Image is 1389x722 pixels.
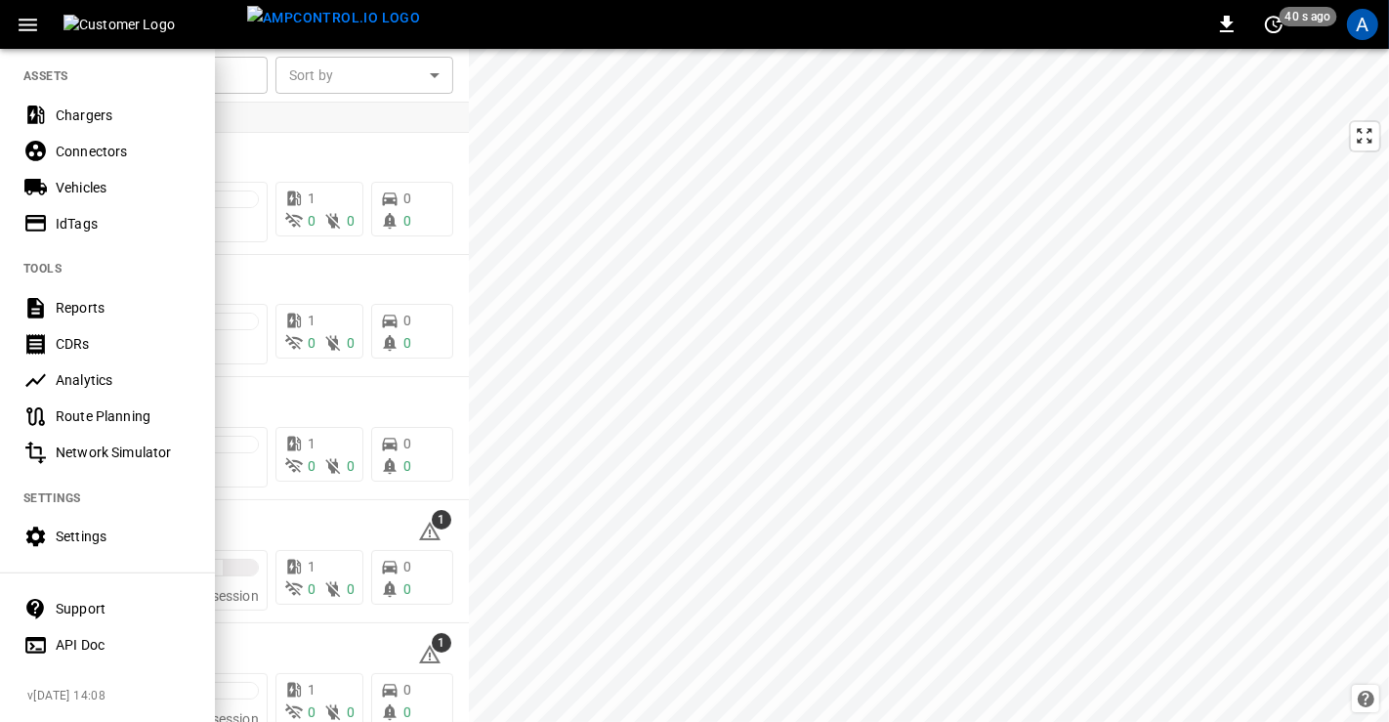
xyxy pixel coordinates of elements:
div: Vehicles [56,178,191,197]
div: Support [56,599,191,618]
div: IdTags [56,214,191,234]
div: CDRs [56,334,191,354]
span: v [DATE] 14:08 [27,687,199,706]
div: profile-icon [1347,9,1378,40]
div: Settings [56,527,191,546]
div: Analytics [56,370,191,390]
div: Connectors [56,142,191,161]
div: Reports [56,298,191,318]
div: Chargers [56,106,191,125]
div: Network Simulator [56,443,191,462]
span: 40 s ago [1280,7,1337,26]
div: Route Planning [56,406,191,426]
div: API Doc [56,635,191,655]
img: Customer Logo [63,15,239,34]
img: ampcontrol.io logo [247,6,420,30]
button: set refresh interval [1258,9,1289,40]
